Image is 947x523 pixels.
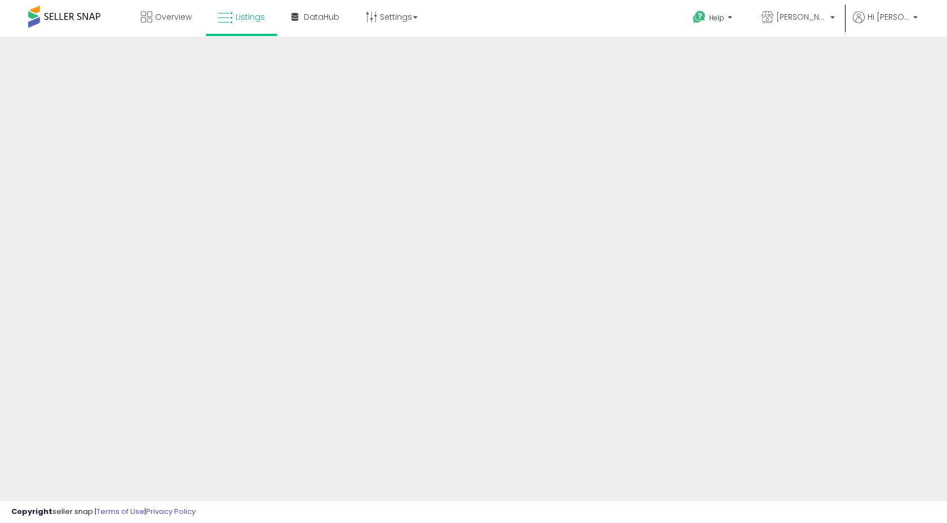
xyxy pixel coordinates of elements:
i: Get Help [692,10,706,24]
span: Listings [236,11,265,23]
a: Help [684,2,744,37]
span: Overview [155,11,192,23]
a: Hi [PERSON_NAME] [853,11,918,37]
span: [PERSON_NAME] STORE [776,11,827,23]
span: DataHub [304,11,339,23]
span: Help [709,13,724,23]
span: Hi [PERSON_NAME] [868,11,910,23]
